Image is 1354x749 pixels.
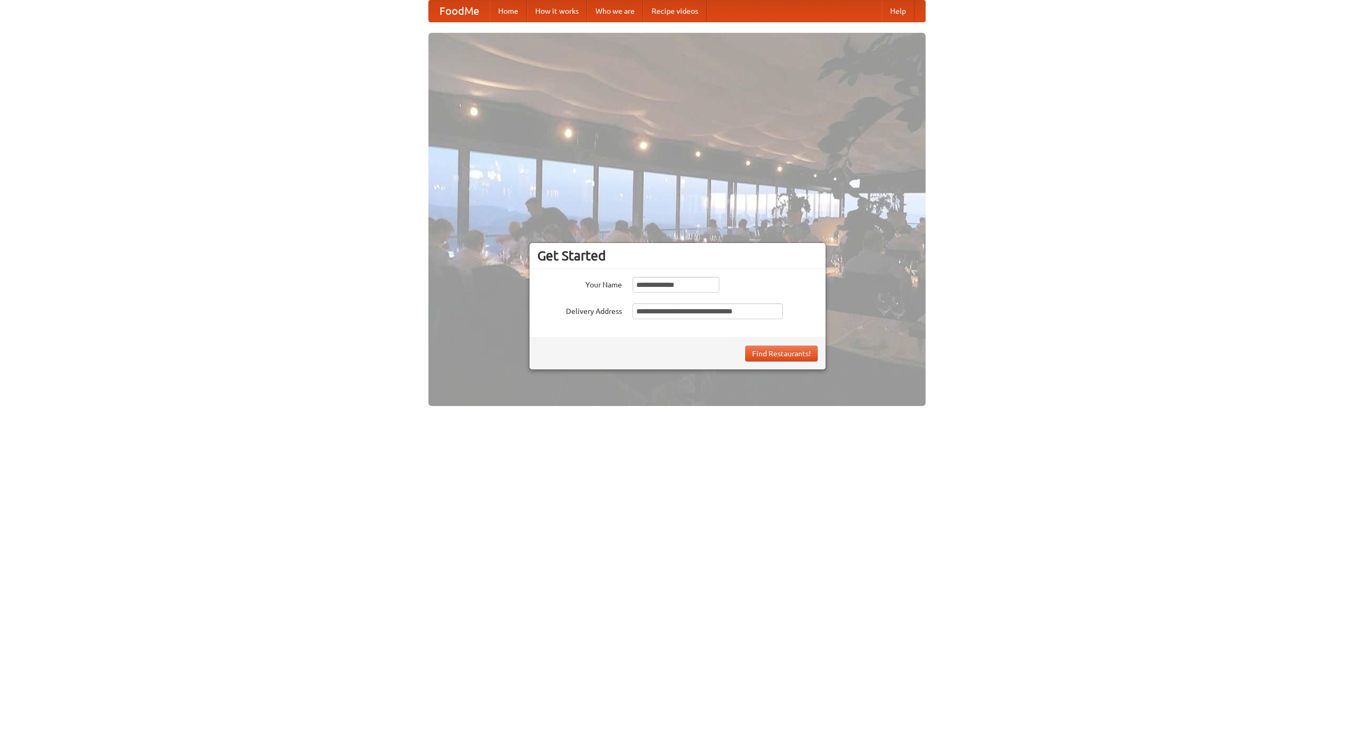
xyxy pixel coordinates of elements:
button: Find Restaurants! [745,346,818,362]
label: Your Name [537,277,622,290]
label: Delivery Address [537,303,622,317]
a: Help [882,1,914,22]
a: Home [490,1,527,22]
a: Who we are [587,1,643,22]
a: FoodMe [429,1,490,22]
h3: Get Started [537,248,818,264]
a: Recipe videos [643,1,707,22]
a: How it works [527,1,587,22]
